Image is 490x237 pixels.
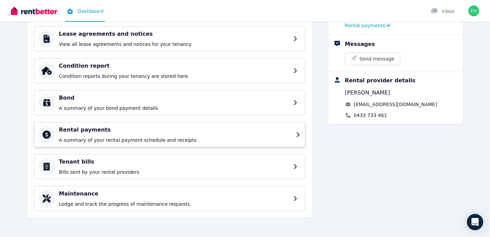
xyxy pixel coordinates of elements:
[11,6,57,16] img: RentBetter
[59,137,292,143] p: A summary of your rental payment schedule and receipts
[345,53,400,65] button: Send message
[59,73,289,80] p: Condition reports during your tenancy are stored here
[59,201,289,207] p: Lodge and track the progress of maintenance requests
[359,55,394,62] span: Send message
[468,5,479,16] img: Lachlan Ewers
[431,8,455,15] div: Inbox
[59,62,289,70] h4: Condition report
[467,214,483,230] div: Open Intercom Messenger
[345,22,385,29] span: Rental payments
[345,77,415,85] div: Rental provider details
[345,22,390,29] a: Rental payments
[59,94,289,102] h4: Bond
[354,112,387,119] a: 0433 733 461
[354,101,437,108] a: [EMAIL_ADDRESS][DOMAIN_NAME]
[59,41,289,48] p: View all lease agreements and notices for your tenancy
[59,30,289,38] h4: Lease agreements and notices
[345,40,375,48] div: Messages
[59,190,289,198] h4: Maintenance
[59,169,289,175] p: Bills sent by your rental providers
[345,89,390,97] span: [PERSON_NAME]
[59,126,292,134] h4: Rental payments
[59,105,289,112] p: A summary of your bond payment details
[59,158,289,166] h4: Tenant bills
